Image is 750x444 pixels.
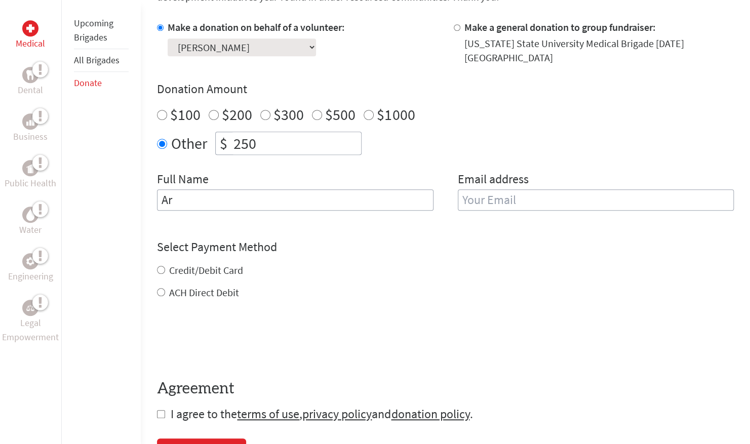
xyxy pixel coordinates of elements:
label: ACH Direct Debit [169,286,239,299]
label: $1000 [377,105,415,124]
input: Enter Full Name [157,189,433,211]
label: Email address [458,171,529,189]
a: Legal EmpowermentLegal Empowerment [2,300,59,344]
p: Public Health [5,176,56,190]
h4: Agreement [157,380,734,398]
img: Water [26,209,34,220]
label: $500 [325,105,356,124]
a: donation policy [391,406,469,422]
input: Enter Amount [231,132,361,154]
p: Dental [18,83,43,97]
div: Public Health [22,160,38,176]
a: EngineeringEngineering [8,253,53,284]
a: MedicalMedical [16,20,45,51]
div: $ [216,132,231,154]
li: Donate [74,72,129,94]
img: Medical [26,24,34,32]
h4: Select Payment Method [157,239,734,255]
img: Legal Empowerment [26,305,34,311]
p: Water [19,223,42,237]
label: Other [171,132,207,155]
a: DentalDental [18,67,43,97]
iframe: reCAPTCHA [157,320,311,359]
img: Engineering [26,257,34,265]
div: Business [22,113,38,130]
a: All Brigades [74,54,120,66]
img: Dental [26,70,34,79]
div: Legal Empowerment [22,300,38,316]
a: Donate [74,77,102,89]
img: Public Health [26,163,34,173]
img: Business [26,117,34,126]
li: Upcoming Brigades [74,12,129,49]
label: Full Name [157,171,209,189]
li: All Brigades [74,49,129,72]
p: Engineering [8,269,53,284]
label: $300 [273,105,304,124]
p: Legal Empowerment [2,316,59,344]
a: BusinessBusiness [13,113,48,144]
a: terms of use [237,406,299,422]
a: Upcoming Brigades [74,17,113,43]
a: WaterWater [19,207,42,237]
input: Your Email [458,189,734,211]
h4: Donation Amount [157,81,734,97]
p: Business [13,130,48,144]
div: [US_STATE] State University Medical Brigade [DATE] [GEOGRAPHIC_DATA] [464,36,734,65]
div: Water [22,207,38,223]
span: I agree to the , and . [171,406,472,422]
div: Medical [22,20,38,36]
a: Public HealthPublic Health [5,160,56,190]
div: Engineering [22,253,38,269]
label: $200 [222,105,252,124]
label: Make a donation on behalf of a volunteer: [168,21,345,33]
label: Credit/Debit Card [169,264,243,276]
div: Dental [22,67,38,83]
a: privacy policy [302,406,372,422]
p: Medical [16,36,45,51]
label: Make a general donation to group fundraiser: [464,21,656,33]
label: $100 [170,105,201,124]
